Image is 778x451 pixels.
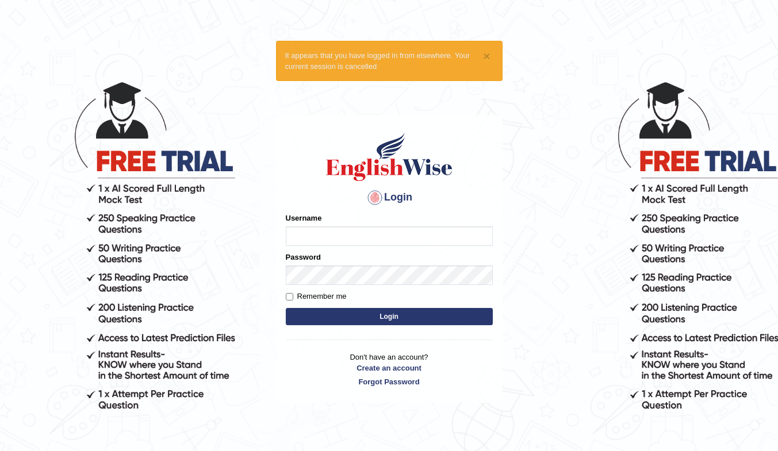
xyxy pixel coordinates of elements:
[483,50,490,62] button: ×
[286,293,293,300] input: Remember me
[286,363,493,373] a: Create an account
[286,213,322,223] label: Username
[276,41,503,81] div: It appears that you have logged in from elsewhere. Your current session is cancelled
[286,252,321,263] label: Password
[286,291,347,302] label: Remember me
[286,376,493,387] a: Forgot Password
[286,308,493,325] button: Login
[324,131,455,183] img: Logo of English Wise sign in for intelligent practice with AI
[286,352,493,387] p: Don't have an account?
[286,188,493,207] h4: Login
